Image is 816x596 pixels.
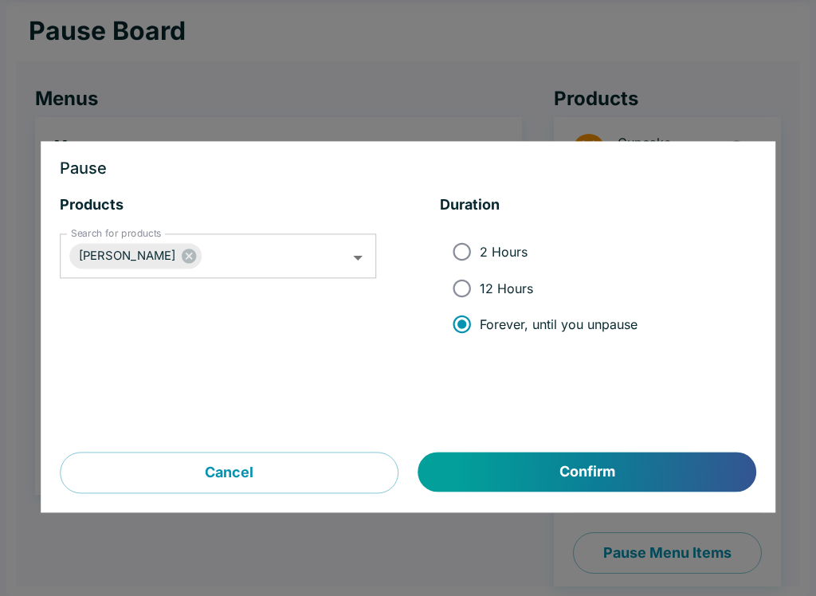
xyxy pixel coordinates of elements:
[60,196,376,215] h5: Products
[346,245,371,270] button: Open
[60,453,398,494] button: Cancel
[480,316,637,332] span: Forever, until you unpause
[440,196,756,215] h5: Duration
[60,161,756,177] h3: Pause
[69,247,185,265] span: [PERSON_NAME]
[480,244,528,260] span: 2 Hours
[71,227,161,241] label: Search for products
[69,244,202,269] div: [PERSON_NAME]
[418,453,756,492] button: Confirm
[480,280,533,296] span: 12 Hours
